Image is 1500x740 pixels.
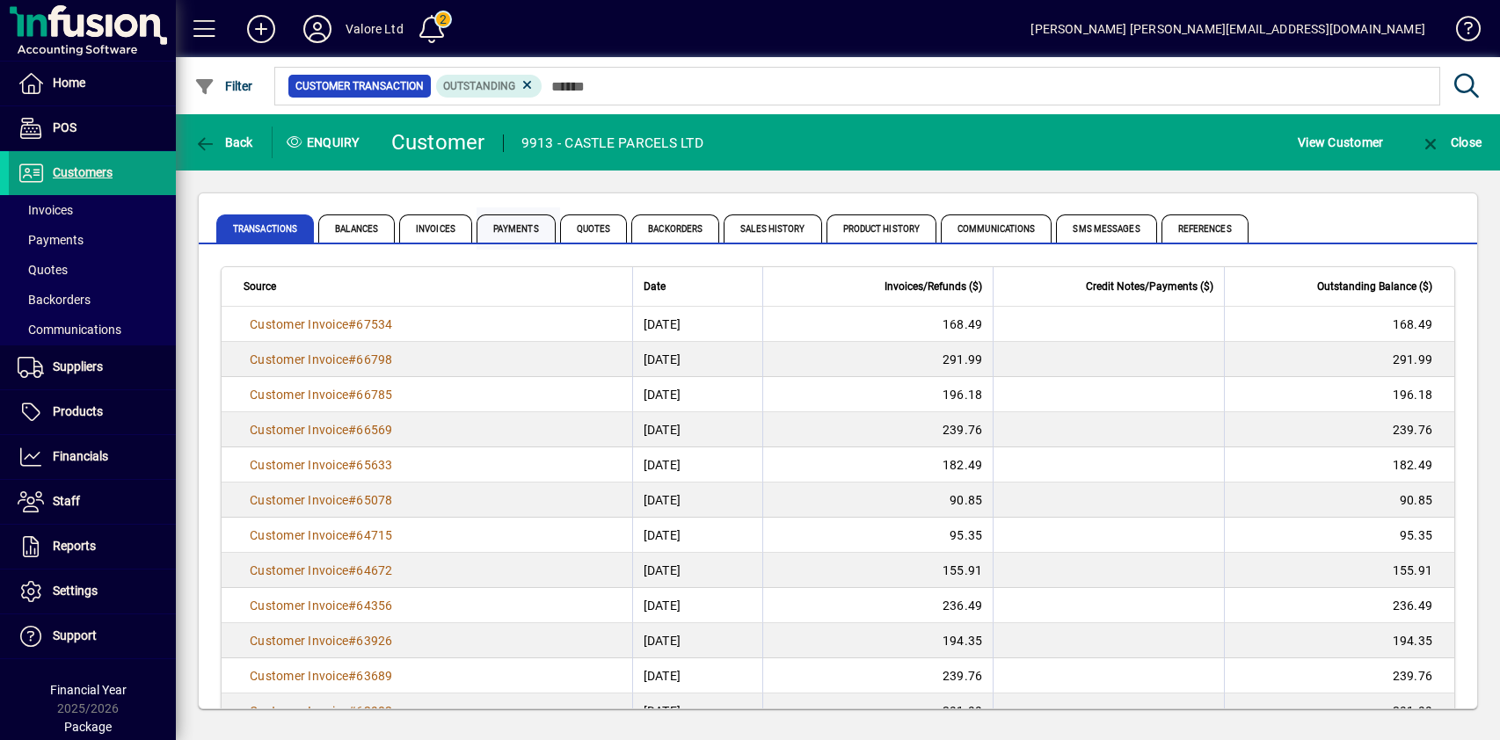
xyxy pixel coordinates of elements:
[348,352,356,366] span: #
[356,669,392,683] span: 63689
[1224,658,1454,693] td: 239.76
[9,435,176,479] a: Financials
[1056,214,1156,243] span: SMS Messages
[1224,518,1454,553] td: 95.35
[190,127,258,158] button: Back
[356,704,392,718] span: 62982
[632,307,763,342] td: [DATE]
[233,13,289,45] button: Add
[356,388,392,402] span: 66785
[176,127,273,158] app-page-header-button: Back
[1317,277,1432,296] span: Outstanding Balance ($)
[244,490,399,510] a: Customer Invoice#65078
[346,15,404,43] div: Valore Ltd
[1420,135,1482,149] span: Close
[632,693,763,729] td: [DATE]
[443,80,515,92] span: Outstanding
[941,214,1052,243] span: Communications
[356,317,392,331] span: 67534
[53,120,76,134] span: POS
[250,423,348,437] span: Customer Invoice
[348,669,356,683] span: #
[9,255,176,285] a: Quotes
[53,359,103,374] span: Suppliers
[632,518,763,553] td: [DATE]
[762,412,993,447] td: 239.76
[53,494,80,508] span: Staff
[18,203,73,217] span: Invoices
[1224,377,1454,412] td: 196.18
[632,447,763,482] td: [DATE]
[1298,128,1383,156] span: View Customer
[1224,693,1454,729] td: 291.99
[348,493,356,507] span: #
[250,352,348,366] span: Customer Invoice
[885,277,982,296] span: Invoices/Refunds ($)
[348,599,356,613] span: #
[250,634,348,648] span: Customer Invoice
[356,599,392,613] span: 64356
[9,390,176,434] a: Products
[250,704,348,718] span: Customer Invoice
[194,79,253,93] span: Filter
[762,623,993,658] td: 194.35
[9,315,176,345] a: Communications
[724,214,821,243] span: Sales History
[436,75,542,98] mat-chip: Outstanding Status: Outstanding
[9,480,176,524] a: Staff
[632,658,763,693] td: [DATE]
[762,588,993,623] td: 236.49
[9,570,176,613] a: Settings
[348,458,356,472] span: #
[50,683,127,697] span: Financial Year
[53,584,98,598] span: Settings
[762,342,993,377] td: 291.99
[1224,447,1454,482] td: 182.49
[348,563,356,577] span: #
[244,526,399,545] a: Customer Invoice#64715
[356,352,392,366] span: 66798
[1086,277,1213,296] span: Credit Notes/Payments ($)
[521,129,703,157] div: 9913 - CASTLE PARCELS LTD
[250,669,348,683] span: Customer Invoice
[318,214,395,243] span: Balances
[18,293,91,307] span: Backorders
[348,388,356,402] span: #
[18,323,121,337] span: Communications
[190,70,258,102] button: Filter
[64,720,112,734] span: Package
[53,165,113,179] span: Customers
[1416,127,1486,158] button: Close
[244,420,399,439] a: Customer Invoice#66569
[9,345,176,389] a: Suppliers
[250,528,348,542] span: Customer Invoice
[244,277,276,296] span: Source
[244,666,399,686] a: Customer Invoice#63689
[53,449,108,463] span: Financials
[9,62,176,105] a: Home
[216,214,314,243] span: Transactions
[1224,482,1454,518] td: 90.85
[632,482,763,518] td: [DATE]
[1224,342,1454,377] td: 291.99
[18,233,84,247] span: Payments
[244,701,399,721] a: Customer Invoice#62982
[250,493,348,507] span: Customer Invoice
[631,214,719,243] span: Backorders
[250,458,348,472] span: Customer Invoice
[18,263,68,277] span: Quotes
[399,214,472,243] span: Invoices
[250,563,348,577] span: Customer Invoice
[560,214,628,243] span: Quotes
[632,412,763,447] td: [DATE]
[295,77,424,95] span: Customer Transaction
[644,277,753,296] div: Date
[244,631,399,650] a: Customer Invoice#63926
[1443,4,1478,61] a: Knowledge Base
[762,518,993,553] td: 95.35
[1224,588,1454,623] td: 236.49
[53,76,85,90] span: Home
[250,388,348,402] span: Customer Invoice
[632,342,763,377] td: [DATE]
[356,528,392,542] span: 64715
